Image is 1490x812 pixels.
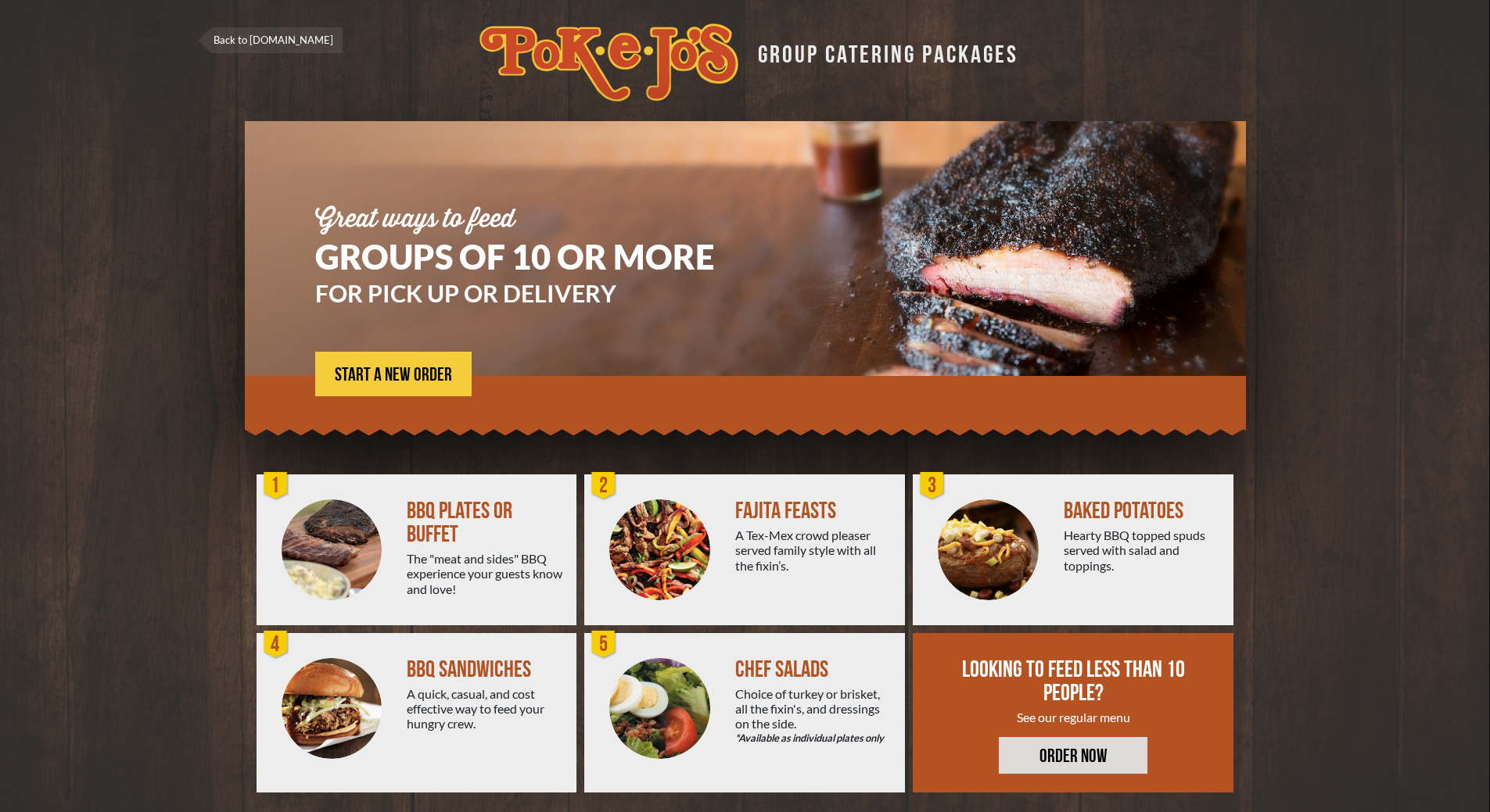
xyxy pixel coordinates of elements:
[315,352,472,396] a: START A NEW ORDER
[938,499,1039,600] img: PEJ-Baked-Potato.png
[198,27,343,53] a: Back to [DOMAIN_NAME]
[407,551,564,596] div: The "meat and sides" BBQ experience your guests know and love!
[735,686,892,746] div: Choice of turkey or brisket, all the fixin's, and dressings on the side.
[746,36,1018,66] div: GROUP CATERING PACKAGES
[1064,499,1221,523] div: BAKED POTATOES
[1064,528,1221,573] div: Hearty BBQ topped spuds served with salad and toppings.
[609,658,710,759] img: Salad-Circle.png
[960,710,1188,724] div: See our regular menu
[479,23,738,102] img: logo.svg
[407,658,564,681] div: BBQ SANDWICHES
[735,731,892,746] em: *Available as individual plates only
[260,470,292,502] div: 1
[407,499,564,546] div: BBQ PLATES OR BUFFET
[260,629,292,660] div: 4
[609,499,710,600] img: PEJ-Fajitas.png
[735,528,892,573] div: A Tex-Mex crowd pleaser served family style with all the fixin’s.
[588,629,619,660] div: 5
[315,281,761,305] h3: FOR PICK UP OR DELIVERY
[315,207,761,232] div: Great ways to feed
[588,470,619,502] div: 2
[282,658,382,759] img: PEJ-BBQ-Sandwich.png
[735,658,892,681] div: CHEF SALADS
[999,737,1147,774] a: ORDER NOW
[960,658,1188,705] div: LOOKING TO FEED LESS THAN 10 PEOPLE?
[335,366,452,385] span: START A NEW ORDER
[917,470,948,502] div: 3
[315,240,761,274] h1: GROUPS OF 10 OR MORE
[282,499,382,600] img: PEJ-BBQ-Buffet.png
[407,686,564,732] div: A quick, casual, and cost effective way to feed your hungry crew.
[735,499,892,523] div: FAJITA FEASTS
